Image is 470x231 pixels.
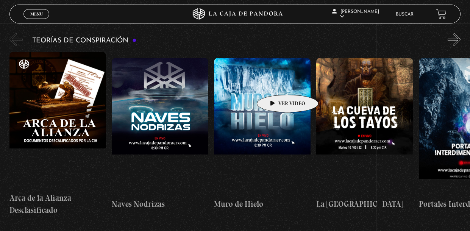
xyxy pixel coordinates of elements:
[112,198,208,210] h4: Naves Nodrizas
[9,192,106,216] h4: Arca de la Alianza Desclasificado
[9,33,23,46] button: Previous
[214,198,311,210] h4: Muro de Hielo
[30,12,43,16] span: Menu
[28,18,45,23] span: Cerrar
[316,52,413,216] a: La [GEOGRAPHIC_DATA]
[396,12,414,17] a: Buscar
[316,198,413,210] h4: La [GEOGRAPHIC_DATA]
[112,52,208,216] a: Naves Nodrizas
[448,33,461,46] button: Next
[436,9,447,19] a: View your shopping cart
[214,52,311,216] a: Muro de Hielo
[332,9,379,19] span: [PERSON_NAME]
[9,52,106,216] a: Arca de la Alianza Desclasificado
[32,37,137,44] h3: Teorías de Conspiración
